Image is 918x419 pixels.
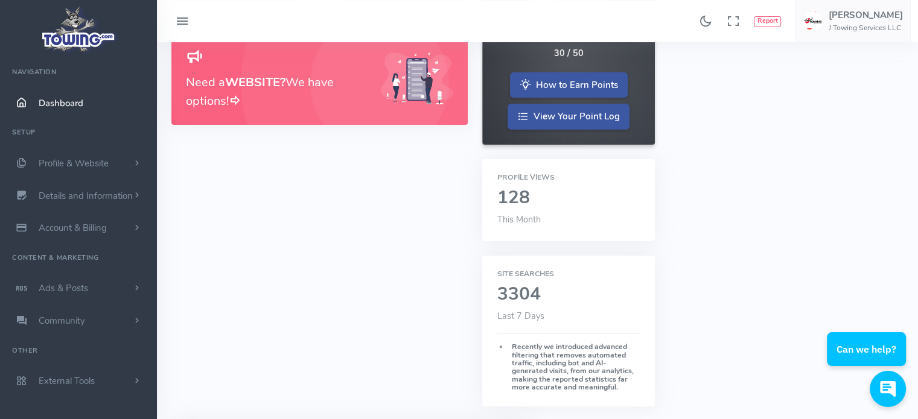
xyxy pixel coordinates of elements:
[39,190,133,202] span: Details and Information
[186,74,366,110] h3: Need a We have options!
[497,310,544,322] span: Last 7 Days
[39,157,109,169] span: Profile & Website
[497,270,640,278] h6: Site Searches
[497,285,640,304] h2: 3304
[754,16,781,27] button: Report
[39,222,107,234] span: Account & Billing
[39,375,95,387] span: External Tools
[497,188,640,208] h2: 128
[497,174,640,181] h6: Profile Views
[508,104,630,130] a: View Your Point Log
[818,299,918,419] iframe: Conversations
[803,11,823,31] img: user-image
[38,4,120,55] img: logo
[225,74,285,90] b: WEBSITE?
[39,97,83,109] span: Dashboard
[829,24,903,32] h6: J Towing Services LLC
[39,282,88,294] span: Ads & Posts
[497,343,640,392] h6: Recently we introduced advanced filtering that removes automated traffic, including bot and AI-ge...
[39,315,85,327] span: Community
[829,10,903,20] h5: [PERSON_NAME]
[497,213,540,225] span: This Month
[381,52,453,105] img: Generic placeholder image
[554,47,584,60] div: 30 / 50
[510,72,628,98] a: How to Earn Points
